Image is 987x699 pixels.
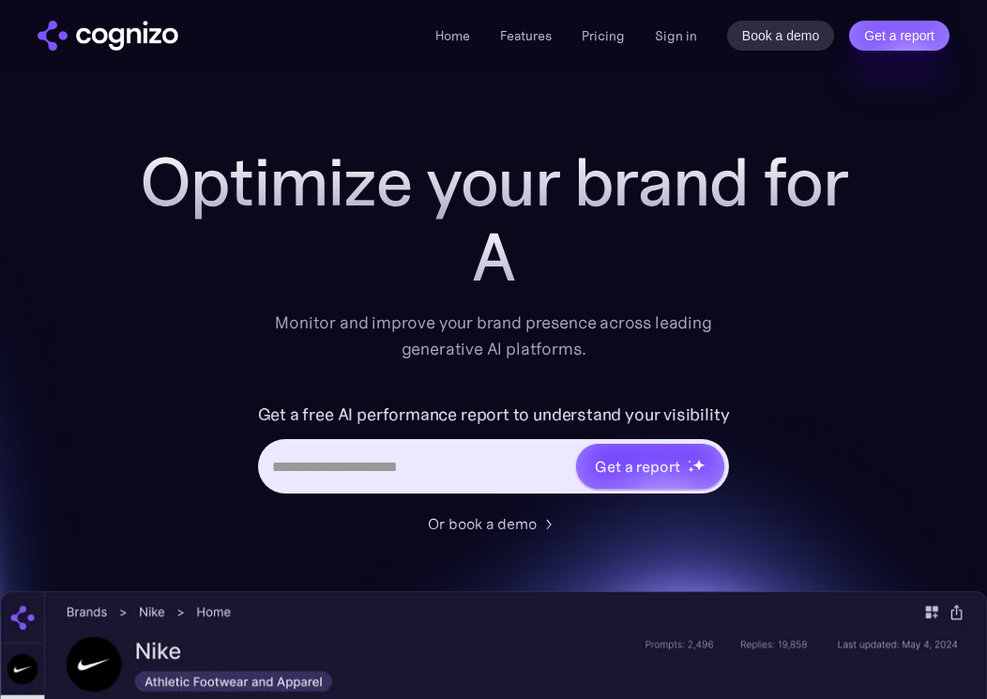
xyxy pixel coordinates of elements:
a: Book a demo [727,21,835,51]
div: Monitor and improve your brand presence across leading generative AI platforms. [263,310,724,362]
label: Get a free AI performance report to understand your visibility [258,400,730,430]
div: A [118,220,869,295]
img: star [692,459,705,471]
div: Or book a demo [428,512,537,535]
div: Get a report [595,455,679,478]
form: Hero URL Input Form [258,400,730,503]
a: Pricing [582,27,625,44]
a: Features [500,27,552,44]
img: star [688,466,694,473]
a: Get a reportstarstarstar [574,442,726,491]
a: Sign in [655,24,697,47]
img: cognizo logo [38,21,178,51]
a: Get a report [849,21,949,51]
img: star [688,460,691,463]
a: Or book a demo [428,512,559,535]
h1: Optimize your brand for [118,144,869,220]
a: Home [435,27,470,44]
a: home [38,21,178,51]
